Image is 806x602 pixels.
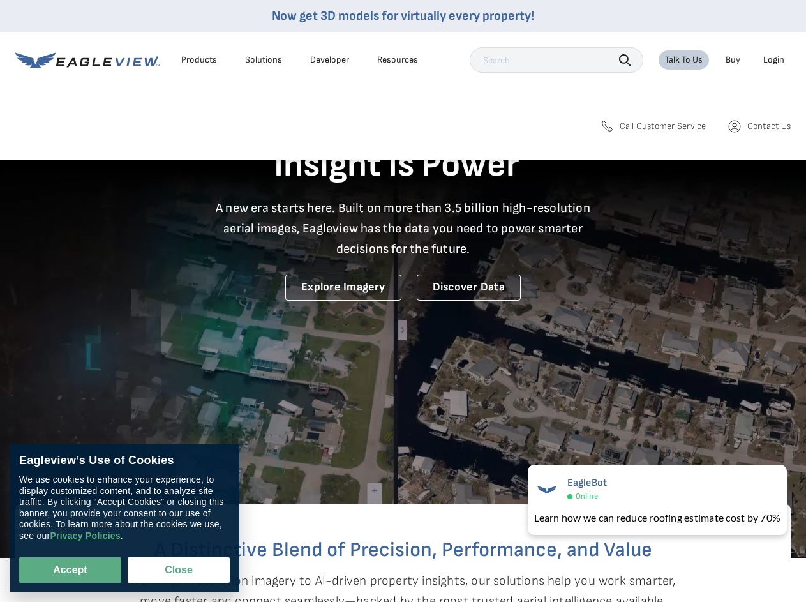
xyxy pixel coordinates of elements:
div: Talk To Us [665,54,703,66]
div: We use cookies to enhance your experience, to display customized content, and to analyze site tra... [19,474,230,541]
a: Privacy Policies [50,531,120,541]
div: Eagleview’s Use of Cookies [19,454,230,468]
button: Accept [19,557,121,583]
input: Search [470,47,643,73]
p: A new era starts here. Built on more than 3.5 billion high-resolution aerial images, Eagleview ha... [208,198,599,259]
a: Developer [310,54,349,66]
button: Close [128,557,230,583]
div: Login [763,54,784,66]
img: EagleBot [534,477,560,502]
a: Explore Imagery [285,275,401,301]
span: EagleBot [567,477,608,489]
h2: A Distinctive Blend of Precision, Performance, and Value [66,540,740,561]
a: Call Customer Service [599,119,706,134]
div: Learn how we can reduce roofing estimate cost by 70% [534,510,780,525]
div: Products [181,54,217,66]
div: Solutions [245,54,282,66]
a: Contact Us [727,119,791,134]
span: Contact Us [747,121,791,132]
a: Now get 3D models for virtually every property! [272,8,534,24]
span: Online [576,492,598,501]
a: Buy [726,54,740,66]
h1: Insight Is Power [15,143,791,188]
span: Call Customer Service [620,121,706,132]
div: Resources [377,54,418,66]
a: Discover Data [417,275,521,301]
